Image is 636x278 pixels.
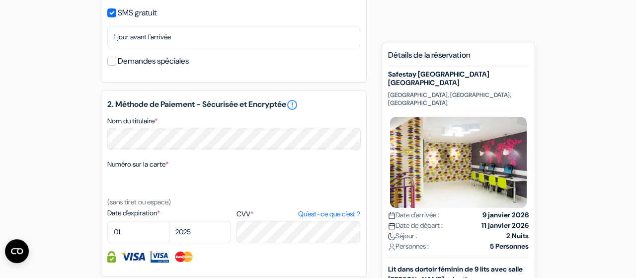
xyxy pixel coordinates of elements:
a: error_outline [286,99,298,111]
strong: 9 janvier 2026 [482,210,529,220]
span: Séjour : [388,231,417,241]
span: Personnes : [388,241,429,252]
h5: 2. Méthode de Paiement - Sécurisée et Encryptée [107,99,360,111]
strong: 11 janvier 2026 [481,220,529,231]
img: Visa Electron [151,251,168,263]
strong: 2 Nuits [506,231,529,241]
label: Demandes spéciales [118,54,189,68]
small: (sans tiret ou espace) [107,197,171,206]
span: Date de départ : [388,220,443,231]
img: Information de carte de crédit entièrement encryptée et sécurisée [107,251,116,263]
label: SMS gratuit [118,6,157,20]
img: user_icon.svg [388,243,396,251]
strong: 5 Personnes [490,241,529,252]
img: moon.svg [388,233,396,240]
label: Nom du titulaire [107,116,158,126]
img: Visa [121,251,146,263]
span: Date d'arrivée : [388,210,439,220]
label: Date d'expiration [107,208,231,218]
label: CVV [237,209,360,219]
img: calendar.svg [388,212,396,219]
p: [GEOGRAPHIC_DATA], [GEOGRAPHIC_DATA], [GEOGRAPHIC_DATA] [388,91,529,107]
label: Numéro sur la carte [107,159,168,170]
h5: Safestay [GEOGRAPHIC_DATA] [GEOGRAPHIC_DATA] [388,70,529,87]
button: Ouvrir le widget CMP [5,239,29,263]
a: Qu'est-ce que c'est ? [298,209,360,219]
img: calendar.svg [388,222,396,230]
h5: Détails de la réservation [388,50,529,66]
img: Master Card [174,251,194,263]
